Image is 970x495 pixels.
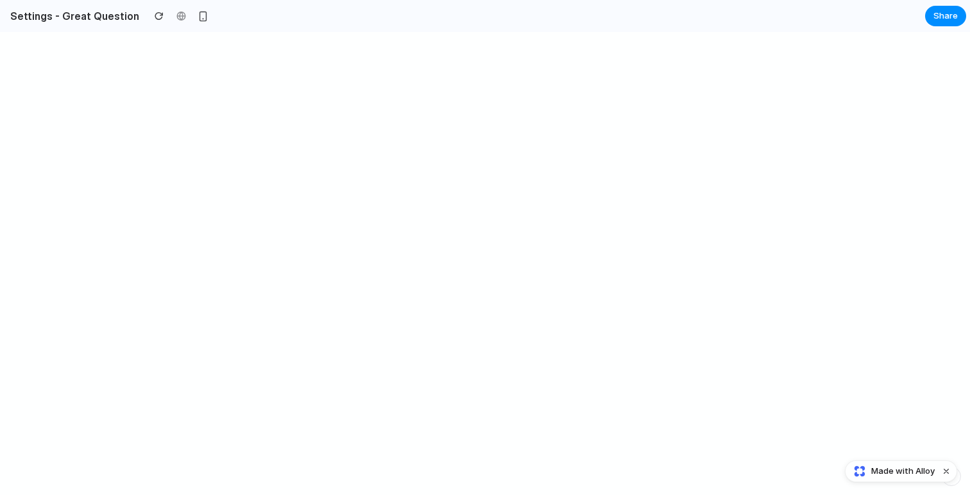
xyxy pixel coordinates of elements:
button: Dismiss watermark [939,464,954,479]
span: Made with Alloy [871,465,935,478]
a: Made with Alloy [846,465,936,478]
span: Share [933,10,958,22]
h2: Settings - Great Question [5,8,139,24]
button: Share [925,6,966,26]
